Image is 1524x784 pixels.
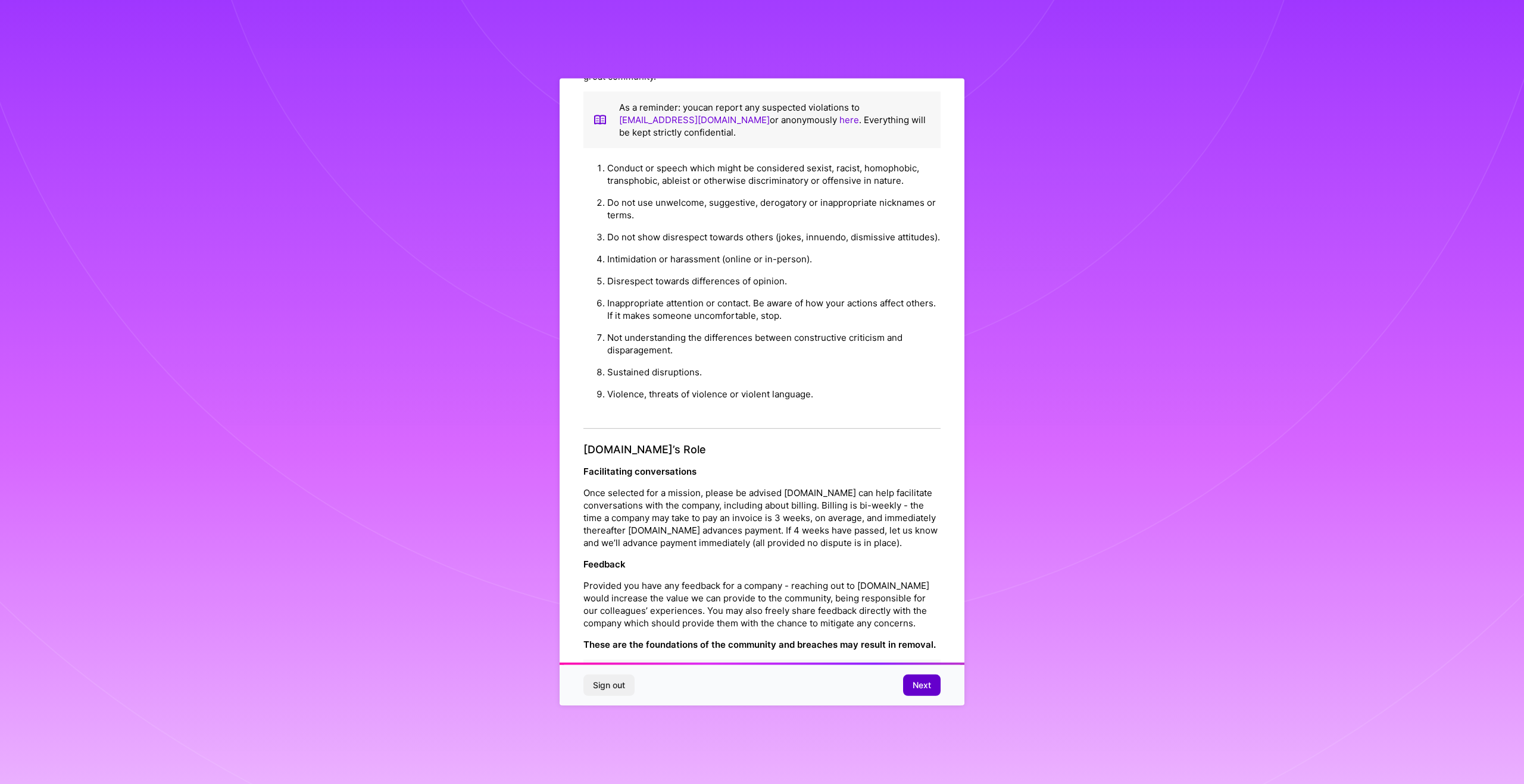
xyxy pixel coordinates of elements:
[619,101,931,139] p: As a reminder: you can report any suspected violations to or anonymously . Everything will be kep...
[583,487,941,549] p: Once selected for a mission, please be advised [DOMAIN_NAME] can help facilitate conversations wi...
[583,639,936,650] strong: These are the foundations of the community and breaches may result in removal.
[903,675,941,696] button: Next
[593,679,625,691] span: Sign out
[607,226,941,248] li: Do not show disrespect towards others (jokes, innuendo, dismissive attitudes).
[583,579,941,629] p: Provided you have any feedback for a company - reaching out to [DOMAIN_NAME] would increase the v...
[583,559,626,570] strong: Feedback
[607,192,941,226] li: Do not use unwelcome, suggestive, derogatory or inappropriate nicknames or terms.
[593,101,607,139] img: book icon
[607,361,941,383] li: Sustained disruptions.
[607,292,941,327] li: Inappropriate attention or contact. Be aware of how your actions affect others. If it makes someo...
[607,248,941,270] li: Intimidation or harassment (online or in-person).
[607,383,941,405] li: Violence, threats of violence or violent language.
[839,114,859,126] a: here
[913,679,931,691] span: Next
[619,114,770,126] a: [EMAIL_ADDRESS][DOMAIN_NAME]
[583,443,941,456] h4: [DOMAIN_NAME]’s Role
[583,466,697,477] strong: Facilitating conversations
[607,157,941,192] li: Conduct or speech which might be considered sexist, racist, homophobic, transphobic, ableist or o...
[607,270,941,292] li: Disrespect towards differences of opinion.
[583,675,635,696] button: Sign out
[607,327,941,361] li: Not understanding the differences between constructive criticism and disparagement.
[583,20,941,83] p: Diversity and inclusion make our community strong. We encourage participation from the most varie...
